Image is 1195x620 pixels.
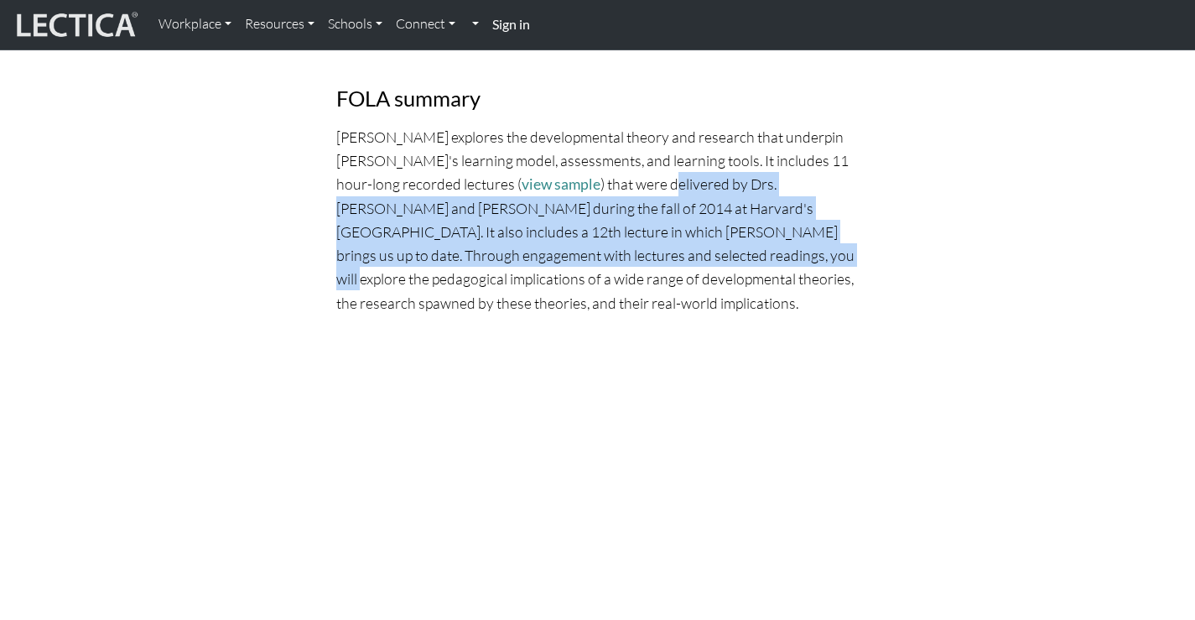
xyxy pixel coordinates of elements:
[152,7,238,42] a: Workplace
[321,7,389,42] a: Schools
[522,175,600,193] a: view sample
[13,9,138,41] img: lecticalive
[486,7,537,43] a: Sign in
[389,7,462,42] a: Connect
[238,7,321,42] a: Resources
[492,16,530,32] strong: Sign in
[336,86,860,112] h3: FOLA summary
[336,125,860,315] p: [PERSON_NAME] explores the developmental theory and research that underpin [PERSON_NAME]'s learni...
